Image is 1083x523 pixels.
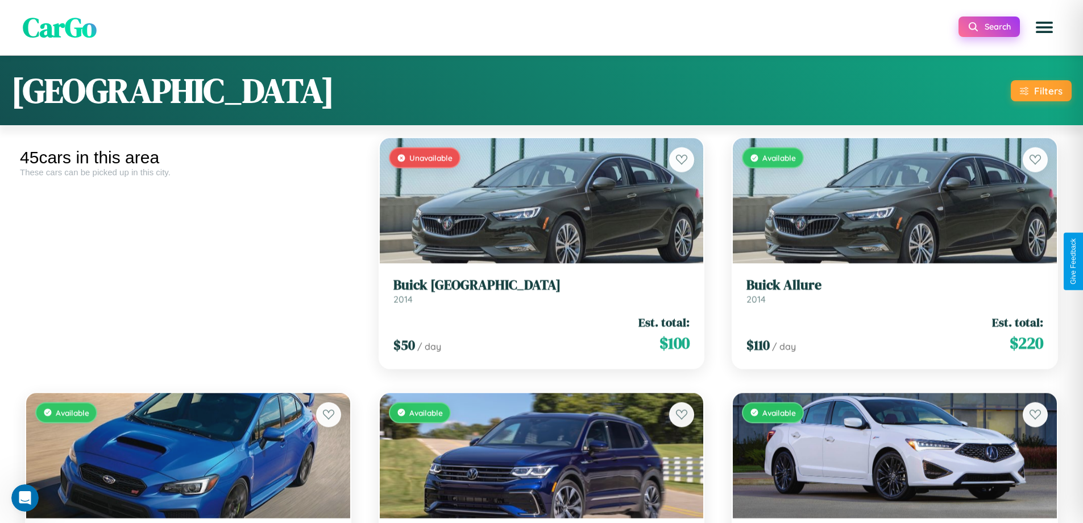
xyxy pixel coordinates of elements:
span: $ 100 [659,331,690,354]
div: These cars can be picked up in this city. [20,167,356,177]
span: / day [772,340,796,352]
span: / day [417,340,441,352]
span: Available [409,407,443,417]
button: Filters [1011,80,1072,101]
span: $ 220 [1010,331,1043,354]
iframe: Intercom live chat [11,484,39,512]
span: Available [762,407,796,417]
div: Filters [1034,85,1063,97]
h1: [GEOGRAPHIC_DATA] [11,67,334,114]
div: Give Feedback [1069,238,1077,285]
button: Search [958,17,1020,37]
span: CarGo [23,9,97,46]
h3: Buick [GEOGRAPHIC_DATA] [393,277,690,293]
span: 2014 [393,293,413,304]
span: Available [762,153,796,162]
span: $ 110 [746,335,770,354]
h3: Buick Allure [746,277,1043,293]
span: Unavailable [409,153,453,162]
a: Buick [GEOGRAPHIC_DATA]2014 [393,277,690,304]
span: Search [985,22,1011,32]
button: Open menu [1028,11,1060,43]
span: Est. total: [992,314,1043,330]
span: Available [56,407,89,417]
a: Buick Allure2014 [746,277,1043,304]
span: $ 50 [393,335,415,354]
div: 45 cars in this area [20,148,356,167]
span: 2014 [746,293,766,304]
span: Est. total: [638,314,690,330]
